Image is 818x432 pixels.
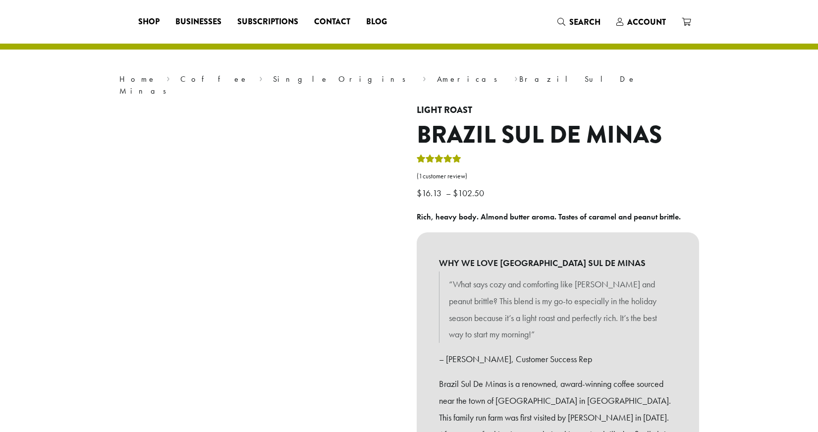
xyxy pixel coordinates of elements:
[417,187,422,199] span: $
[175,16,221,28] span: Businesses
[419,172,423,180] span: 1
[358,14,395,30] a: Blog
[549,14,608,30] a: Search
[237,16,298,28] span: Subscriptions
[119,74,156,84] a: Home
[627,16,666,28] span: Account
[423,70,426,85] span: ›
[417,187,444,199] bdi: 16.13
[167,14,229,30] a: Businesses
[130,14,167,30] a: Shop
[449,276,667,343] p: “What says cozy and comforting like [PERSON_NAME] and peanut brittle? This blend is my go-to espe...
[166,70,170,85] span: ›
[417,105,699,116] h4: Light Roast
[437,74,504,84] a: Americas
[446,187,451,199] span: –
[453,187,487,199] bdi: 102.50
[138,16,160,28] span: Shop
[119,73,699,97] nav: Breadcrumb
[273,74,412,84] a: Single Origins
[306,14,358,30] a: Contact
[137,105,384,291] img: Brazil Sul De Minas
[366,16,387,28] span: Blog
[417,153,461,168] div: Rated 5.00 out of 5
[514,70,518,85] span: ›
[229,14,306,30] a: Subscriptions
[608,14,674,30] a: Account
[417,121,699,150] h1: Brazil Sul De Minas
[439,255,677,271] b: WHY WE LOVE [GEOGRAPHIC_DATA] SUL DE MINAS
[439,351,677,368] p: – [PERSON_NAME], Customer Success Rep
[180,74,248,84] a: Coffee
[453,187,458,199] span: $
[569,16,600,28] span: Search
[417,171,699,181] a: (1customer review)
[259,70,263,85] span: ›
[314,16,350,28] span: Contact
[417,212,681,222] b: Rich, heavy body. Almond butter aroma. Tastes of caramel and peanut brittle.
